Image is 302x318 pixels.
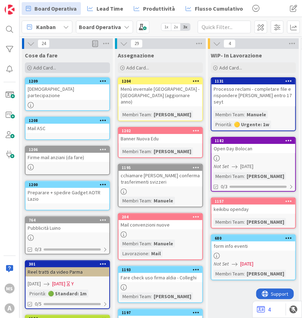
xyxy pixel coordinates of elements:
[26,261,109,267] div: 301
[29,182,109,187] div: 1200
[26,78,109,100] div: 1209[DEMOGRAPHIC_DATA] partecipazione
[214,111,244,118] div: Membri Team
[5,5,15,15] img: Visit kanbanzone.com
[212,138,295,153] div: 1182Open Day Bolocan
[121,147,151,155] div: Membri Team
[151,240,152,247] span: :
[181,23,190,30] span: 3x
[215,199,295,204] div: 1157
[161,23,171,30] span: 1x
[212,138,295,144] div: 1182
[35,300,42,308] span: 0/5
[118,52,154,59] span: Assegnazione
[152,147,193,155] div: [PERSON_NAME]
[29,218,109,223] div: 764
[126,65,149,71] span: Add Card...
[26,217,109,233] div: 764Pubblicità Luino
[244,172,245,180] span: :
[152,292,193,300] div: [PERSON_NAME]
[152,111,193,118] div: [PERSON_NAME]
[121,292,151,300] div: Membri Team
[149,250,163,257] div: Mail
[131,39,143,48] span: 29
[119,78,202,84] div: 1204
[119,273,202,282] div: Fare check uso firma aldia - Colleghi
[214,172,244,180] div: Membri Team
[224,39,236,48] span: 4
[212,78,295,106] div: 1131Processo reclami - completare file e rispondere [PERSON_NAME] entro 17 seyt
[198,21,251,33] input: Quick Filter...
[219,65,242,71] span: Add Card...
[214,261,229,267] i: Not Set
[152,240,175,247] div: Manuele
[148,250,149,257] span: :
[171,23,181,30] span: 2x
[245,218,286,226] div: [PERSON_NAME]
[46,290,88,297] div: 🟢 Standard: 1m
[212,198,295,205] div: 1157
[119,164,202,171] div: 1195
[195,4,243,13] span: Flusso Cumulativo
[245,172,286,180] div: [PERSON_NAME]
[240,163,253,170] span: [DATE]
[212,84,295,106] div: Processo reclami - completare file e rispondere [PERSON_NAME] entro 17 seyt
[214,163,229,169] i: Not Set
[29,262,109,267] div: 301
[36,23,56,31] span: Kanban
[122,267,202,272] div: 1193
[52,280,65,288] span: [DATE]
[215,236,295,241] div: 680
[119,214,202,220] div: 204
[26,223,109,233] div: Pubblicità Luino
[231,121,232,128] span: :
[119,78,202,106] div: 1204Menù invernale [GEOGRAPHIC_DATA] - [GEOGRAPHIC_DATA] (aggiornare anno)
[26,261,109,277] div: 301Reel tratti da video Parma
[244,111,245,118] span: :
[5,284,15,294] div: MS
[122,214,202,219] div: 204
[26,146,109,162] div: 1206Firme mail anziani (da fare)
[122,79,202,84] div: 1204
[26,117,109,124] div: 1208
[121,250,148,257] div: Lavorazione
[33,65,56,71] span: Add Card...
[232,121,271,128] div: 🟡 Urgente: 1w
[34,4,77,13] span: Board Operativa
[97,4,123,13] span: Lead Time
[212,144,295,153] div: Open Day Bolocan
[212,205,295,214] div: keikibu openday
[151,292,152,300] span: :
[151,197,152,205] span: :
[119,309,202,316] div: 1197
[26,217,109,223] div: 764
[29,79,109,84] div: 1209
[15,1,32,10] span: Support
[26,153,109,162] div: Firme mail anziani (da fare)
[26,78,109,84] div: 1209
[151,147,152,155] span: :
[152,197,175,205] div: Manuele
[25,52,57,59] span: Cose da fare
[26,84,109,100] div: [DEMOGRAPHIC_DATA] partecipazione
[257,305,271,314] a: 4
[122,128,202,133] div: 1202
[26,124,109,133] div: Mail ASC
[143,4,175,13] span: Produttività
[71,280,74,288] div: Y
[35,246,42,253] span: 0/3
[45,290,46,297] span: :
[119,171,202,186] div: cchiamare [PERSON_NAME] conferma trasferimenti svizzeri
[121,240,151,247] div: Membri Team
[244,270,245,278] span: :
[215,138,295,143] div: 1182
[240,260,253,268] span: [DATE]
[130,2,179,15] a: Produttività
[211,52,262,59] span: WIP- In Lavorazione
[26,146,109,153] div: 1206
[26,188,109,203] div: Preparare + spedire Gadget AOTR Lazio
[119,134,202,143] div: Banner Nuova Edu
[26,182,109,188] div: 1200
[29,118,109,123] div: 1208
[122,165,202,170] div: 1195
[121,197,151,205] div: Membri Team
